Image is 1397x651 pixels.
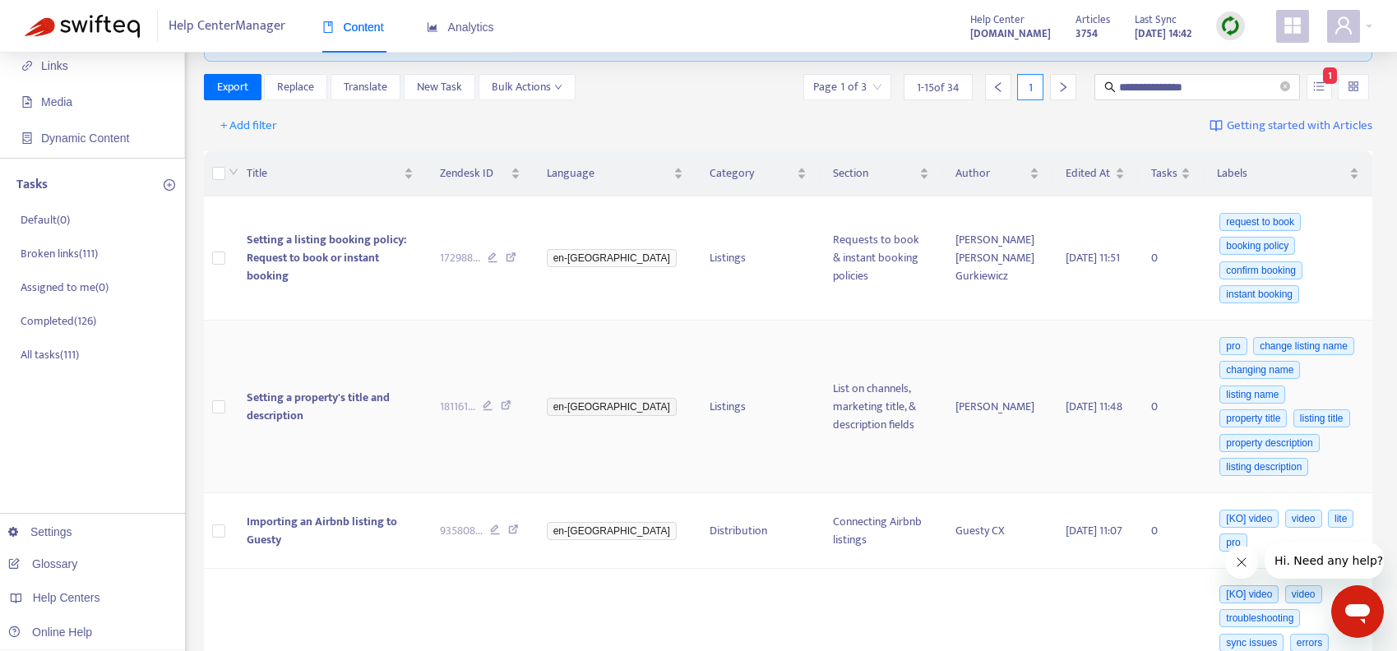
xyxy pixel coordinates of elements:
th: Author [942,151,1052,196]
td: Listings [696,196,820,321]
span: [KO] video [1219,585,1279,603]
span: Help Centers [33,591,100,604]
th: Tasks [1138,151,1204,196]
span: pro [1219,533,1247,552]
a: [DOMAIN_NAME] [970,24,1051,43]
span: + Add filter [220,116,277,136]
div: 1 [1017,74,1043,100]
a: Getting started with Articles [1210,113,1372,139]
span: [DATE] 11:48 [1066,397,1122,416]
span: [DATE] 11:07 [1066,521,1122,540]
td: 0 [1138,493,1204,569]
span: video [1285,510,1322,528]
span: change listing name [1253,337,1354,355]
td: Requests to book & instant booking policies [820,196,942,321]
span: Replace [277,78,314,96]
button: Export [204,74,261,100]
strong: 3754 [1076,25,1098,43]
span: down [554,83,562,91]
iframe: Button to launch messaging window [1331,585,1384,638]
span: instant booking [1219,285,1299,303]
span: Help Center Manager [169,11,285,42]
span: Last Sync [1135,11,1177,29]
p: Completed ( 126 ) [21,312,96,330]
td: List on channels, marketing title, & description fields [820,321,942,493]
button: + Add filter [208,113,289,139]
span: confirm booking [1219,261,1302,279]
span: Articles [1076,11,1110,29]
button: Replace [264,74,327,100]
span: down [229,167,238,177]
span: Setting a property's title and description [247,388,390,425]
span: New Task [417,78,462,96]
span: pro [1219,337,1247,355]
span: file-image [21,96,33,108]
strong: [DATE] 14:42 [1135,25,1191,43]
span: Tasks [1151,164,1177,182]
th: Zendesk ID [427,151,534,196]
span: Media [41,95,72,108]
span: [DATE] 11:51 [1066,248,1120,267]
img: image-link [1210,119,1223,132]
span: request to book [1219,213,1301,231]
td: Connecting Airbnb listings [820,493,942,569]
span: 172988 ... [440,249,480,267]
p: Default ( 0 ) [21,211,70,229]
td: 0 [1138,321,1204,493]
th: Edited At [1052,151,1137,196]
span: lite [1328,510,1353,528]
span: property description [1219,434,1319,452]
span: search [1104,81,1116,93]
span: Importing an Airbnb listing to Guesty [247,512,397,549]
span: Getting started with Articles [1227,117,1372,136]
span: close-circle [1280,81,1290,91]
span: en-[GEOGRAPHIC_DATA] [547,398,677,416]
span: link [21,60,33,72]
td: 0 [1138,196,1204,321]
span: Labels [1217,164,1346,182]
a: Glossary [8,557,77,570]
a: Settings [8,525,72,538]
span: Edited At [1066,164,1111,182]
p: All tasks ( 111 ) [21,346,79,363]
span: book [322,21,334,33]
button: Translate [331,74,400,100]
td: Guesty CX [942,493,1052,569]
td: Listings [696,321,820,493]
span: Export [217,78,248,96]
span: 181161 ... [440,398,475,416]
span: 1 [1323,67,1337,84]
span: Help Center [970,11,1025,29]
button: Bulk Actionsdown [479,74,576,100]
td: Distribution [696,493,820,569]
th: Labels [1204,151,1372,196]
td: [PERSON_NAME] [942,321,1052,493]
span: close-circle [1280,80,1290,95]
span: appstore [1283,16,1302,35]
span: Content [322,21,384,34]
span: en-[GEOGRAPHIC_DATA] [547,522,677,540]
td: [PERSON_NAME] [PERSON_NAME] Gurkiewicz [942,196,1052,321]
span: Analytics [427,21,494,34]
span: Author [955,164,1026,182]
span: changing name [1219,361,1300,379]
span: [KO] video [1219,510,1279,528]
span: listing description [1219,458,1308,476]
span: unordered-list [1313,81,1325,92]
strong: [DOMAIN_NAME] [970,25,1051,43]
span: Translate [344,78,387,96]
iframe: Message from company [1265,542,1384,579]
th: Title [234,151,427,196]
span: plus-circle [164,179,175,191]
th: Section [820,151,942,196]
span: Section [833,164,916,182]
span: user [1334,16,1353,35]
p: Broken links ( 111 ) [21,245,98,262]
span: Category [710,164,793,182]
span: Setting a listing booking policy: Request to book or instant booking [247,230,406,285]
span: Language [547,164,670,182]
th: Category [696,151,820,196]
span: area-chart [427,21,438,33]
iframe: Close message [1225,546,1258,579]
